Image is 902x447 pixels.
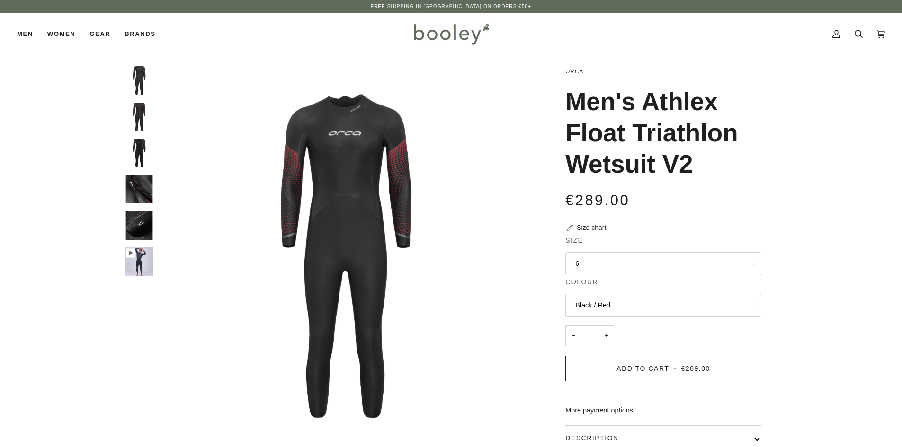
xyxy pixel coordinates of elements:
img: Orca Men's Athlex Float Triathlon Wetsuit V2 Black / Red - Booley Galway [125,139,153,167]
a: More payment options [565,405,761,416]
img: Orca Men's Athlex Float Triathlon Wetsuit V2 Black / Red - Booley Galway [125,175,153,203]
span: €289.00 [681,365,710,372]
span: Colour [565,277,598,287]
img: Orca Men's Athlex Float Triathlon Wetsuit V2 Black / Red - Booley Galway [125,66,153,95]
img: Booley [410,20,492,48]
span: Size [565,236,583,245]
div: Size chart [577,223,606,233]
span: • [672,365,679,372]
button: 6 [565,252,761,275]
a: Gear [82,13,117,55]
img: Orca Men&#39;s Athlex Float Triathlon Wetsuit V2 Black / Red - Booley Galway [158,66,533,440]
img: Orca Men's Athlex Float Triathlon Wetsuit V2 Black / Red - Booley Galway [125,211,153,240]
a: Brands [117,13,162,55]
span: Gear [89,29,110,39]
h1: Men's Athlex Float Triathlon Wetsuit V2 [565,86,754,180]
img: Orca Men's Athlex Float Triathlon Wetsuit V2 Black / Red - Booley Galway [125,103,153,131]
span: Add to Cart [616,365,669,372]
div: Orca Men's Athlex Float Triathlon Wetsuit V2 Black / Red - Booley Galway [158,66,533,440]
a: Orca [565,69,583,74]
a: Women [40,13,82,55]
span: Women [47,29,75,39]
p: Free Shipping in [GEOGRAPHIC_DATA] on Orders €50+ [371,3,531,10]
button: Black / Red [565,294,761,317]
button: − [565,325,580,347]
a: Men [17,13,40,55]
input: Quantity [565,325,614,347]
span: €289.00 [565,192,630,209]
button: + [599,325,614,347]
button: Add to Cart • €289.00 [565,356,761,381]
span: Brands [125,29,155,39]
img: Orca Men's Athlex Float Triathlon Wetsuit V2 Black / Red - Booley Galway [125,247,153,276]
span: Men [17,29,33,39]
